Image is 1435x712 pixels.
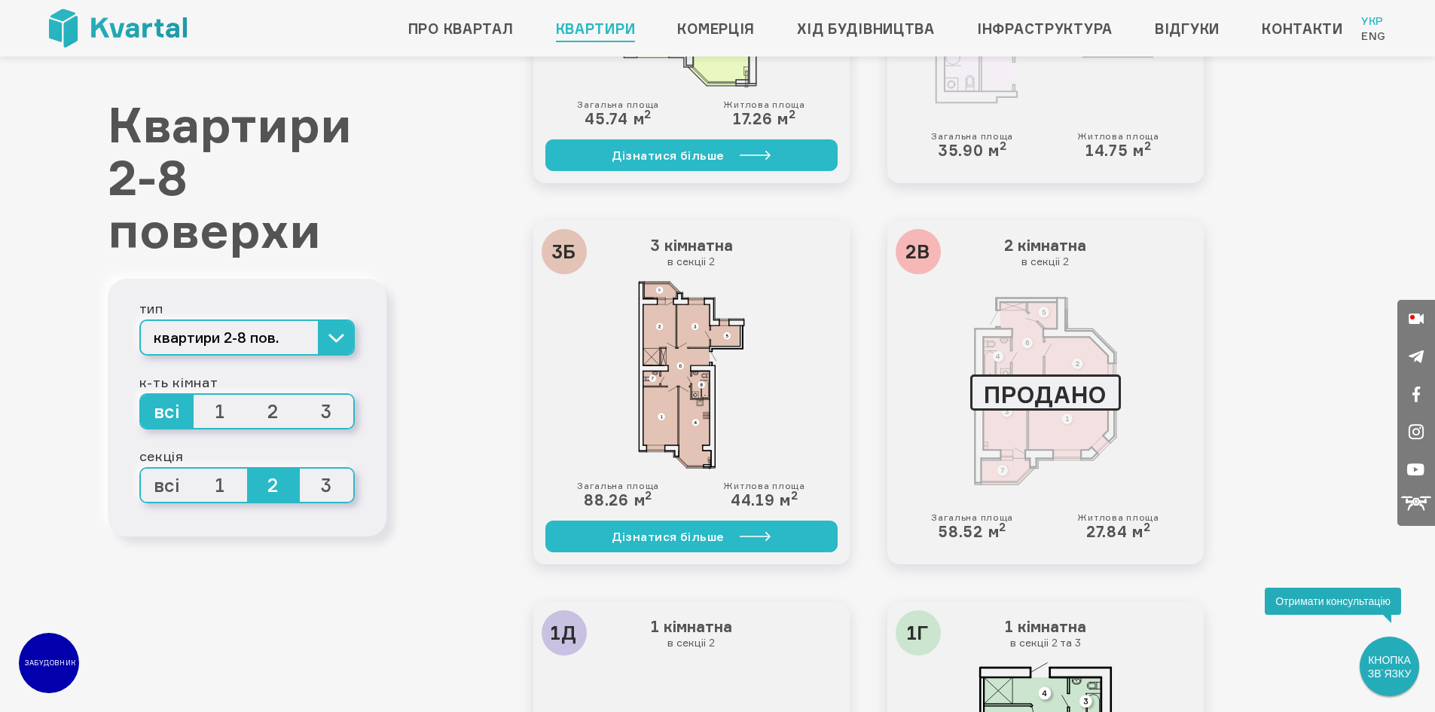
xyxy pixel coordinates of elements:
sup: 2 [1000,139,1007,153]
a: Квартири [556,17,636,41]
h3: 1 кімнатна [545,614,838,653]
a: Комерція [677,17,755,41]
sup: 2 [789,107,796,121]
button: квартири 2-8 пов. [139,319,355,356]
small: Житлова площа [1077,512,1159,523]
span: 1 [194,395,247,428]
small: Загальна площа [577,481,659,491]
small: в секціі 2 та 3 [903,636,1188,649]
h3: 3 кімнатна [545,233,838,272]
div: Отримати консультацію [1265,588,1401,615]
div: 35.90 м [931,131,1013,160]
div: 27.84 м [1077,512,1159,541]
div: 44.19 м [723,481,805,509]
small: в секціі 2 [549,636,834,649]
div: 58.52 м [931,512,1013,541]
div: секція [139,445,355,467]
img: 3Б [616,281,767,469]
div: 1Д [542,610,587,655]
div: 14.75 м [1077,131,1159,160]
div: КНОПКА ЗВ`ЯЗКУ [1361,638,1418,695]
sup: 2 [1144,139,1152,153]
div: ПРОДАНО [970,374,1121,411]
div: 3Б [542,229,587,274]
a: Хід будівництва [797,17,935,41]
small: Загальна площа [577,99,659,110]
a: Дізнатися більше [545,521,838,552]
a: Eng [1361,29,1386,44]
a: Відгуки [1155,17,1220,41]
small: Житлова площа [1077,131,1159,142]
small: в секціі 2 [549,255,834,268]
div: 2В [896,229,941,274]
img: Kvartal [49,9,187,47]
span: всі [141,395,194,428]
div: 17.26 м [723,99,805,128]
div: 88.26 м [577,481,659,509]
sup: 2 [645,488,652,503]
span: 3 [300,469,353,502]
div: 45.74 м [577,99,659,128]
h3: 2 кімнатна [899,233,1192,272]
h3: 1 кімнатна [899,614,1192,653]
sup: 2 [791,488,798,503]
a: ЗАБУДОВНИК [19,633,79,693]
a: Контакти [1262,17,1343,41]
h1: Квартири 2-8 поверхи [108,98,386,256]
div: тип [139,297,355,319]
div: к-ть кімнат [139,371,355,393]
sup: 2 [999,520,1006,534]
sup: 2 [1143,520,1151,534]
small: Загальна площа [931,512,1013,523]
span: 2 [247,469,301,502]
sup: 2 [644,107,652,121]
span: 3 [300,395,353,428]
small: в секціі 2 [903,255,1188,268]
a: Дізнатися більше [545,139,838,171]
div: 1Г [896,610,941,655]
span: 1 [194,469,247,502]
text: ЗАБУДОВНИК [25,659,76,667]
small: Житлова площа [723,481,805,491]
span: 2 [247,395,301,428]
small: Загальна площа [931,131,1013,142]
small: Житлова площа [723,99,805,110]
a: Інфраструктура [977,17,1113,41]
a: Про квартал [408,17,514,41]
a: Укр [1361,14,1386,29]
span: всі [141,469,194,502]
